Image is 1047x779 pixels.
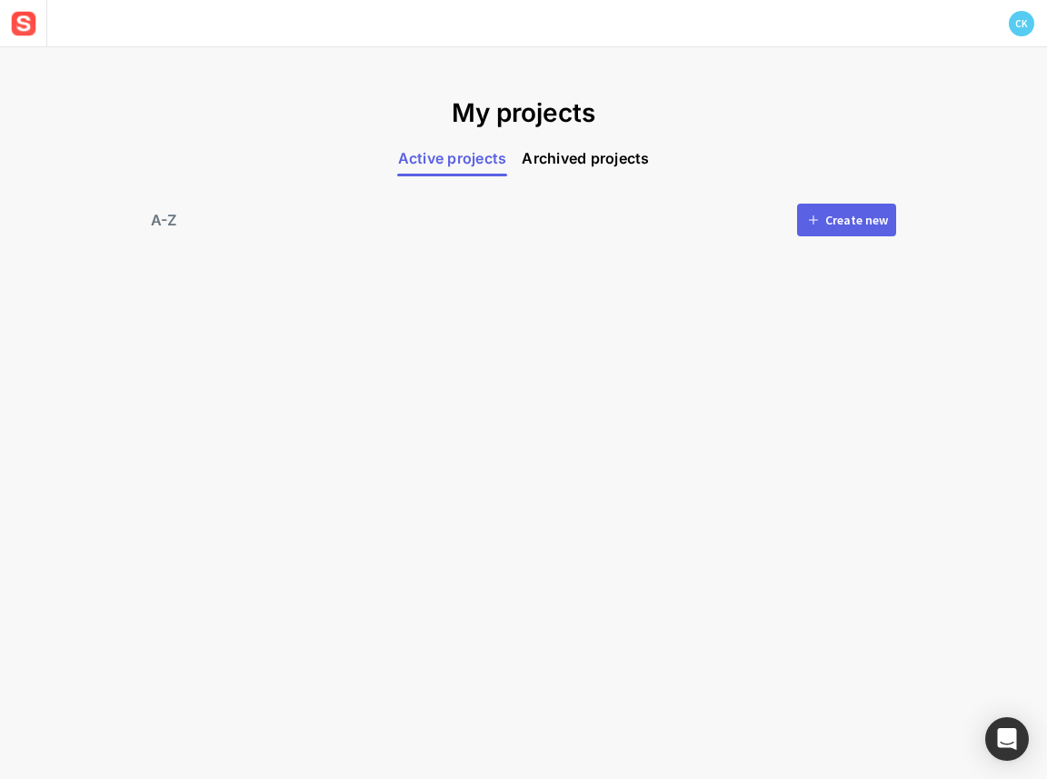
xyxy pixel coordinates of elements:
[452,98,595,129] h1: My projects
[397,147,507,170] span: Active projects
[151,209,176,231] div: A-Z
[797,204,896,236] button: Create new
[522,147,650,170] span: Archived projects
[1015,17,1028,30] text: CK
[7,7,40,40] img: sensat
[985,717,1029,761] div: Open Intercom Messenger
[825,214,888,226] div: Create new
